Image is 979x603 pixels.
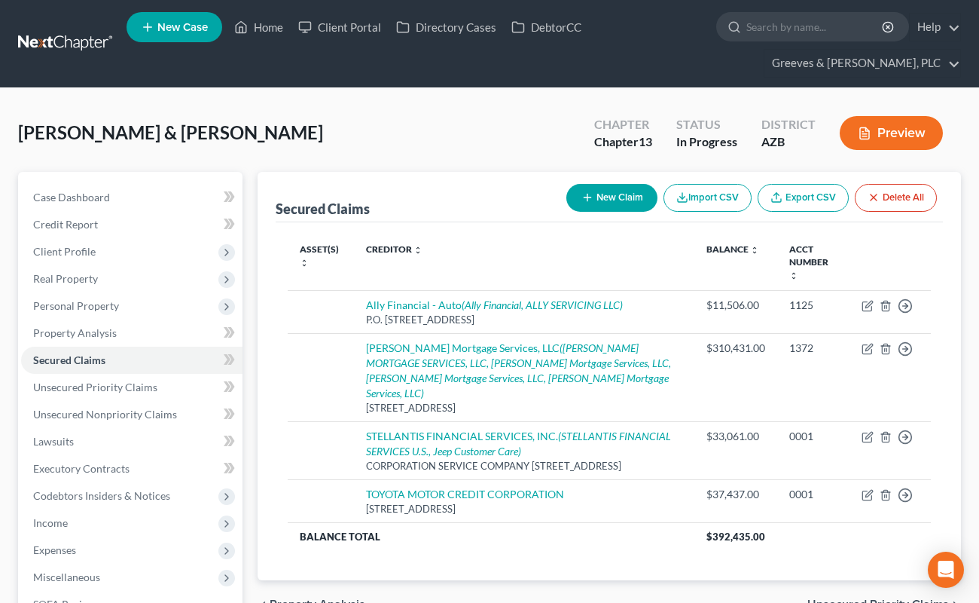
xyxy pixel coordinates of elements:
[366,488,564,500] a: TOYOTA MOTOR CREDIT CORPORATION
[288,522,694,549] th: Balance Total
[706,487,765,502] div: $37,437.00
[462,298,623,311] i: (Ally Financial, ALLY SERVICING LLC)
[33,245,96,258] span: Client Profile
[789,429,837,444] div: 0001
[758,184,849,212] a: Export CSV
[21,320,242,347] a: Property Analysis
[910,14,960,41] a: Help
[413,246,422,255] i: unfold_more
[366,430,671,458] a: STELLANTIS FINANCIAL SERVICES, INC.(STELLANTIS FINANCIAL SERVICES U.S., Jeep Customer Care)
[706,243,759,255] a: Balance unfold_more
[276,200,370,218] div: Secured Claims
[366,243,422,255] a: Creditor unfold_more
[366,341,671,399] a: [PERSON_NAME] Mortgage Services, LLC([PERSON_NAME] MORTGAGE SERVICES, LLC, [PERSON_NAME] Mortgage...
[764,50,960,77] a: Greeves & [PERSON_NAME], PLC
[706,341,765,356] div: $310,431.00
[33,191,110,204] span: Case Dashboard
[33,462,130,475] span: Executory Contracts
[33,435,74,448] span: Lawsuits
[789,487,837,502] div: 0001
[18,121,323,143] span: [PERSON_NAME] & [PERSON_NAME]
[21,347,242,374] a: Secured Claims
[855,184,937,212] button: Delete All
[366,459,682,473] div: CORPORATION SERVICE COMPANY [STREET_ADDRESS]
[33,571,100,583] span: Miscellaneous
[33,381,157,393] span: Unsecured Priority Claims
[366,401,682,415] div: [STREET_ADDRESS]
[676,133,737,151] div: In Progress
[840,116,943,150] button: Preview
[663,184,752,212] button: Import CSV
[33,218,98,231] span: Credit Report
[21,428,242,455] a: Lawsuits
[761,133,816,151] div: AZB
[594,133,652,151] div: Chapter
[746,13,884,41] input: Search by name...
[594,116,652,133] div: Chapter
[300,243,339,268] a: Asset(s) unfold_more
[366,341,671,399] i: ([PERSON_NAME] MORTGAGE SERVICES, LLC, [PERSON_NAME] Mortgage Services, LLC, [PERSON_NAME] Mortga...
[928,552,964,588] div: Open Intercom Messenger
[33,489,170,502] span: Codebtors Insiders & Notices
[366,313,682,327] div: P.O. [STREET_ADDRESS]
[366,298,623,311] a: Ally Financial - Auto(Ally Financial, ALLY SERVICING LLC)
[33,354,105,366] span: Secured Claims
[33,299,119,312] span: Personal Property
[21,455,242,482] a: Executory Contracts
[291,14,389,41] a: Client Portal
[789,298,837,313] div: 1125
[750,246,759,255] i: unfold_more
[761,116,816,133] div: District
[789,341,837,356] div: 1372
[33,272,98,285] span: Real Property
[676,116,737,133] div: Status
[366,430,671,458] i: (STELLANTIS FINANCIAL SERVICES U.S., Jeep Customer Care)
[504,14,589,41] a: DebtorCC
[21,374,242,401] a: Unsecured Priority Claims
[21,401,242,428] a: Unsecured Nonpriority Claims
[157,22,208,33] span: New Case
[366,502,682,516] div: [STREET_ADDRESS]
[639,134,652,148] span: 13
[33,408,177,421] span: Unsecured Nonpriority Claims
[706,531,765,543] span: $392,435.00
[33,543,76,556] span: Expenses
[389,14,504,41] a: Directory Cases
[227,14,291,41] a: Home
[21,211,242,238] a: Credit Report
[33,516,68,529] span: Income
[21,184,242,211] a: Case Dashboard
[706,429,765,444] div: $33,061.00
[706,298,765,313] div: $11,506.00
[789,271,798,280] i: unfold_more
[566,184,657,212] button: New Claim
[300,259,309,268] i: unfold_more
[33,326,117,339] span: Property Analysis
[789,243,828,280] a: Acct Number unfold_more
